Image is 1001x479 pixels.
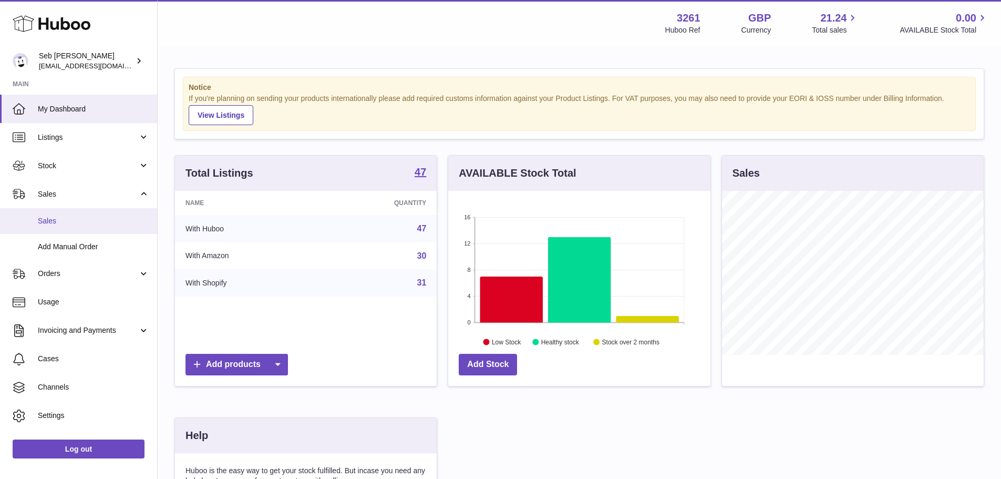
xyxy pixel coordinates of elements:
a: 31 [417,278,427,287]
a: 47 [415,167,426,179]
text: 0 [468,319,471,325]
a: View Listings [189,105,253,125]
span: My Dashboard [38,104,149,114]
text: 16 [465,214,471,220]
span: Total sales [812,25,859,35]
span: Sales [38,189,138,199]
a: 21.24 Total sales [812,11,859,35]
text: 4 [468,293,471,299]
strong: 47 [415,167,426,177]
text: Stock over 2 months [602,338,659,345]
strong: 3261 [677,11,700,25]
text: Healthy stock [541,338,580,345]
div: Currency [741,25,771,35]
span: Invoicing and Payments [38,325,138,335]
div: Seb [PERSON_NAME] [39,51,133,71]
th: Name [175,191,318,215]
text: 12 [465,240,471,247]
span: 21.24 [820,11,847,25]
a: 0.00 AVAILABLE Stock Total [900,11,988,35]
text: 8 [468,267,471,273]
td: With Amazon [175,242,318,270]
span: Channels [38,382,149,392]
a: Add products [185,354,288,375]
h3: Help [185,429,208,443]
strong: GBP [748,11,771,25]
span: Usage [38,297,149,307]
span: Add Manual Order [38,242,149,252]
span: [EMAIL_ADDRESS][DOMAIN_NAME] [39,62,154,70]
div: If you're planning on sending your products internationally please add required customs informati... [189,94,970,125]
h3: Sales [732,166,760,180]
span: Settings [38,411,149,421]
span: 0.00 [956,11,976,25]
span: Cases [38,354,149,364]
span: AVAILABLE Stock Total [900,25,988,35]
text: Low Stock [492,338,521,345]
strong: Notice [189,83,970,93]
img: internalAdmin-3261@internal.huboo.com [13,53,28,69]
a: Log out [13,440,145,458]
div: Huboo Ref [665,25,700,35]
a: 47 [417,224,427,233]
a: Add Stock [459,354,517,375]
h3: Total Listings [185,166,253,180]
td: With Huboo [175,215,318,242]
h3: AVAILABLE Stock Total [459,166,576,180]
th: Quantity [318,191,437,215]
span: Sales [38,216,149,226]
span: Stock [38,161,138,171]
span: Listings [38,133,138,142]
td: With Shopify [175,269,318,297]
span: Orders [38,269,138,279]
a: 30 [417,251,427,260]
